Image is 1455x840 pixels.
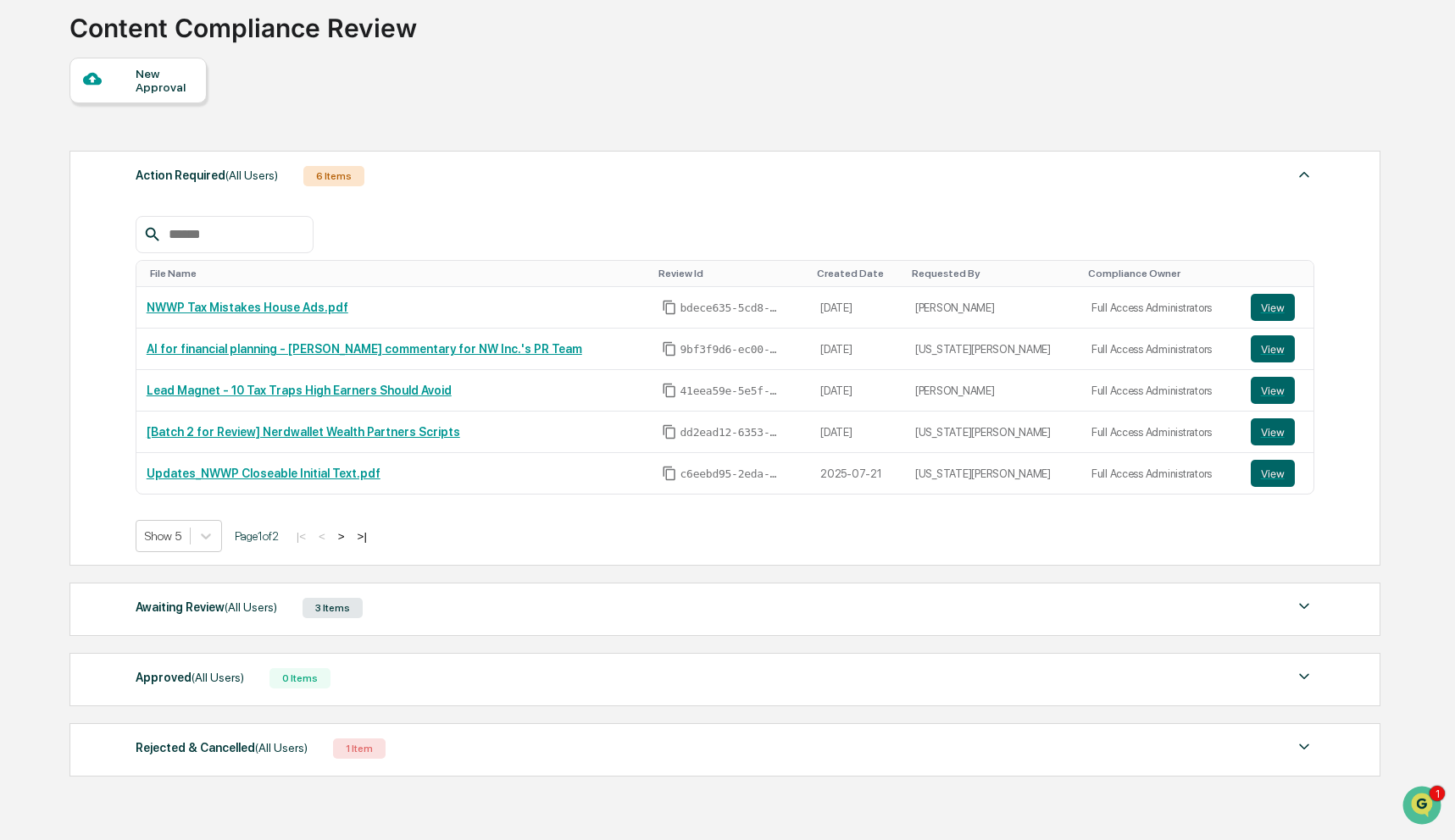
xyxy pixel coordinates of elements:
a: [Batch 2 for Review] Nerdwallet Wealth Partners Scripts [147,425,460,439]
td: Full Access Administrators [1081,329,1241,370]
img: 1746055101610-c473b297-6a78-478c-a979-82029cc54cd1 [34,231,47,245]
a: Lead Magnet - 10 Tax Traps High Earners Should Avoid [147,384,452,397]
span: dd2ead12-6353-41e4-9b21-1b0cf20a9be1 [680,426,782,439]
div: 🖐️ [17,302,31,316]
a: View [1251,335,1303,362]
a: AI for financial planning - [PERSON_NAME] commentary for NW Inc.'s PR Team [147,342,582,356]
span: [PERSON_NAME] [53,230,137,244]
img: caret [1294,737,1314,757]
input: Clear [44,77,280,95]
button: See all [263,185,308,205]
img: Jack Rasmussen [17,214,44,241]
div: We're available if you need us! [76,146,233,160]
div: Toggle SortBy [912,268,1075,279]
span: • [141,230,147,244]
div: 6 Items [303,166,364,186]
p: How can we help? [17,36,308,63]
button: View [1251,377,1295,404]
div: Toggle SortBy [817,268,898,279]
td: Full Access Administrators [1081,287,1241,329]
div: New Approval [136,67,192,94]
button: View [1251,294,1295,321]
div: 🔎 [17,334,31,348]
img: caret [1294,666,1314,687]
div: Toggle SortBy [1254,268,1307,279]
span: Data Lookup [34,333,107,350]
td: [DATE] [810,412,905,453]
span: bdece635-5cd8-4def-9915-736a71674fb4 [680,301,782,315]
a: Updates_NWWP Closeable Initial Text.pdf [147,467,380,480]
span: 9bf3f9d6-ec00-4609-a326-e373718264ae [680,343,782,356]
button: View [1251,418,1295,445]
span: (All Users) [225,600,277,614]
div: Toggle SortBy [1088,268,1234,279]
a: 🖐️Preclearance [10,294,116,324]
button: >| [353,529,372,544]
span: Copy Id [662,466,677,481]
img: 1746055101610-c473b297-6a78-478c-a979-82029cc54cd1 [17,130,47,160]
a: View [1251,460,1303,487]
td: [DATE] [810,370,905,412]
iframe: Open customer support [1401,784,1447,830]
span: Copy Id [662,300,677,315]
span: (All Users) [225,169,278,182]
div: 🗄️ [123,302,136,316]
div: Approved [136,666,244,688]
img: caret [1294,164,1314,185]
div: Rejected & Cancelled [136,737,308,759]
span: [DATE] [150,230,185,244]
span: Preclearance [34,301,109,318]
td: 2025-07-21 [810,453,905,494]
div: 3 Items [303,598,363,618]
img: caret [1294,596,1314,616]
a: View [1251,377,1303,404]
div: Past conversations [17,188,114,202]
td: [US_STATE][PERSON_NAME] [905,453,1081,494]
div: 0 Items [269,668,330,688]
span: c6eebd95-2eda-47bf-a497-3eb1b7318b58 [680,467,782,481]
span: Copy Id [662,341,677,356]
a: Powered byPylon [119,373,205,387]
td: Full Access Administrators [1081,370,1241,412]
div: Action Required [136,164,278,186]
span: Copy Id [662,383,677,398]
span: 41eea59e-5e5f-4848-9402-d5c9ae3c02fc [680,384,782,398]
span: Attestations [140,301,210,318]
button: |< [292,529,311,544]
td: Full Access Administrators [1081,453,1241,494]
span: Copy Id [662,424,677,439]
td: Full Access Administrators [1081,412,1241,453]
button: Start new chat [288,135,308,155]
span: (All Users) [192,671,244,684]
td: [PERSON_NAME] [905,287,1081,329]
button: > [333,529,350,544]
a: View [1251,418,1303,445]
span: Page 1 of 2 [235,529,279,543]
a: NWWP Tax Mistakes House Ads.pdf [147,301,348,314]
div: Toggle SortBy [150,268,645,279]
div: Start new chat [76,130,278,146]
a: 🗄️Attestations [116,294,217,324]
td: [US_STATE][PERSON_NAME] [905,329,1081,370]
button: < [314,529,330,544]
img: 8933085812038_c878075ebb4cc5468115_72.jpg [36,130,66,160]
button: View [1251,335,1295,362]
button: View [1251,460,1295,487]
a: View [1251,294,1303,321]
div: Toggle SortBy [658,268,804,279]
div: 1 Item [333,738,386,759]
td: [DATE] [810,287,905,329]
td: [DATE] [810,329,905,370]
td: [US_STATE][PERSON_NAME] [905,412,1081,453]
a: 🔎Data Lookup [10,326,114,356]
span: Pylon [169,374,205,387]
span: (All Users) [255,741,308,754]
div: Awaiting Review [136,596,277,618]
td: [PERSON_NAME] [905,370,1081,412]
